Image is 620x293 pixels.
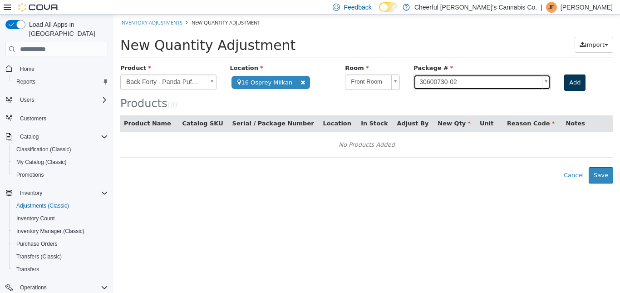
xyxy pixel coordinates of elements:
span: Customers [16,113,108,124]
p: [PERSON_NAME] [561,2,613,13]
span: Purchase Orders [16,240,58,248]
span: Users [20,96,34,104]
span: Home [20,65,34,73]
button: Inventory Manager (Classic) [9,225,112,238]
span: Inventory Manager (Classic) [16,228,84,235]
a: Inventory Count [13,213,59,224]
button: Catalog SKU [69,104,111,114]
span: Front Room [232,60,274,74]
span: Load All Apps in [GEOGRAPHIC_DATA] [25,20,108,38]
button: Import [461,22,500,39]
a: Promotions [13,169,48,180]
button: Users [16,94,38,105]
button: Adjust By [284,104,317,114]
span: Inventory [16,188,108,199]
p: | [541,2,542,13]
a: Reports [13,76,39,87]
span: Package # [300,50,340,57]
button: Users [2,94,112,106]
span: Import [472,27,491,34]
button: Home [2,62,112,75]
span: New Quantity Adjustment [7,23,182,39]
span: Operations [16,282,108,293]
span: Reports [16,78,35,85]
span: Inventory [20,189,42,197]
button: Adjustments (Classic) [9,199,112,212]
span: Promotions [13,169,108,180]
span: Back Forty - Panda Puff Pre-Rolls - 10x0.35g [7,60,91,75]
span: Transfers [13,264,108,275]
span: Transfers (Classic) [16,253,62,260]
button: Promotions [9,169,112,181]
span: Promotions [16,171,44,179]
button: Location [210,104,240,114]
span: Location [117,50,150,57]
button: Reports [9,75,112,88]
span: 16 Osprey Miikan [118,61,197,74]
a: Classification (Classic) [13,144,75,155]
span: Room [231,50,255,57]
button: Transfers [9,263,112,276]
a: Adjustments (Classic) [13,200,73,211]
button: Catalog [16,131,42,142]
button: Transfers (Classic) [9,250,112,263]
input: Dark Mode [379,2,398,12]
div: Jason Fitzpatrick [546,2,557,13]
span: 30600730-02 [300,60,425,75]
span: Inventory Count [16,215,55,222]
button: Serial / Package Number [119,104,202,114]
button: Save [475,153,500,169]
button: Cancel [445,153,475,169]
div: No Products Added [13,124,494,137]
span: Customers [20,115,46,122]
span: Inventory Count [13,213,108,224]
button: Unit [366,104,382,114]
button: In Stock [247,104,276,114]
span: Classification (Classic) [16,146,71,153]
span: Catalog [16,131,108,142]
span: Purchase Orders [13,238,108,249]
span: Home [16,63,108,74]
a: Inventory Manager (Classic) [13,226,88,237]
a: Customers [16,113,50,124]
span: Transfers [16,266,39,273]
button: Catalog [2,130,112,143]
span: JF [548,2,554,13]
a: Transfers [13,264,43,275]
button: Inventory [16,188,46,199]
span: Reason Code [394,105,441,112]
a: Transfers (Classic) [13,251,65,262]
a: Inventory Adjustments [7,5,69,11]
button: Classification (Classic) [9,143,112,156]
span: Inventory Manager (Classic) [13,226,108,237]
span: Feedback [344,3,371,12]
span: Products [7,83,54,95]
a: 30600730-02 [300,60,437,75]
a: Home [16,64,38,74]
span: New Quantity Adjustment [78,5,147,11]
span: Transfers (Classic) [13,251,108,262]
span: Adjustments (Classic) [13,200,108,211]
span: My Catalog (Classic) [13,157,108,168]
p: Cheerful [PERSON_NAME]'s Cannabis Co. [414,2,537,13]
button: My Catalog (Classic) [9,156,112,169]
button: Add [451,60,472,76]
button: Inventory [2,187,112,199]
span: Product [7,50,38,57]
button: Product Name [10,104,59,114]
span: Catalog [20,133,39,140]
span: Classification (Classic) [13,144,108,155]
img: Cova [18,3,59,12]
span: 0 [57,86,61,94]
button: Inventory Count [9,212,112,225]
a: Purchase Orders [13,238,61,249]
button: Operations [16,282,50,293]
button: Customers [2,112,112,125]
span: Reports [13,76,108,87]
a: Back Forty - Panda Puff Pre-Rolls - 10x0.35g [7,60,103,75]
a: My Catalog (Classic) [13,157,70,168]
span: My Catalog (Classic) [16,159,67,166]
button: Purchase Orders [9,238,112,250]
span: Operations [20,284,47,291]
